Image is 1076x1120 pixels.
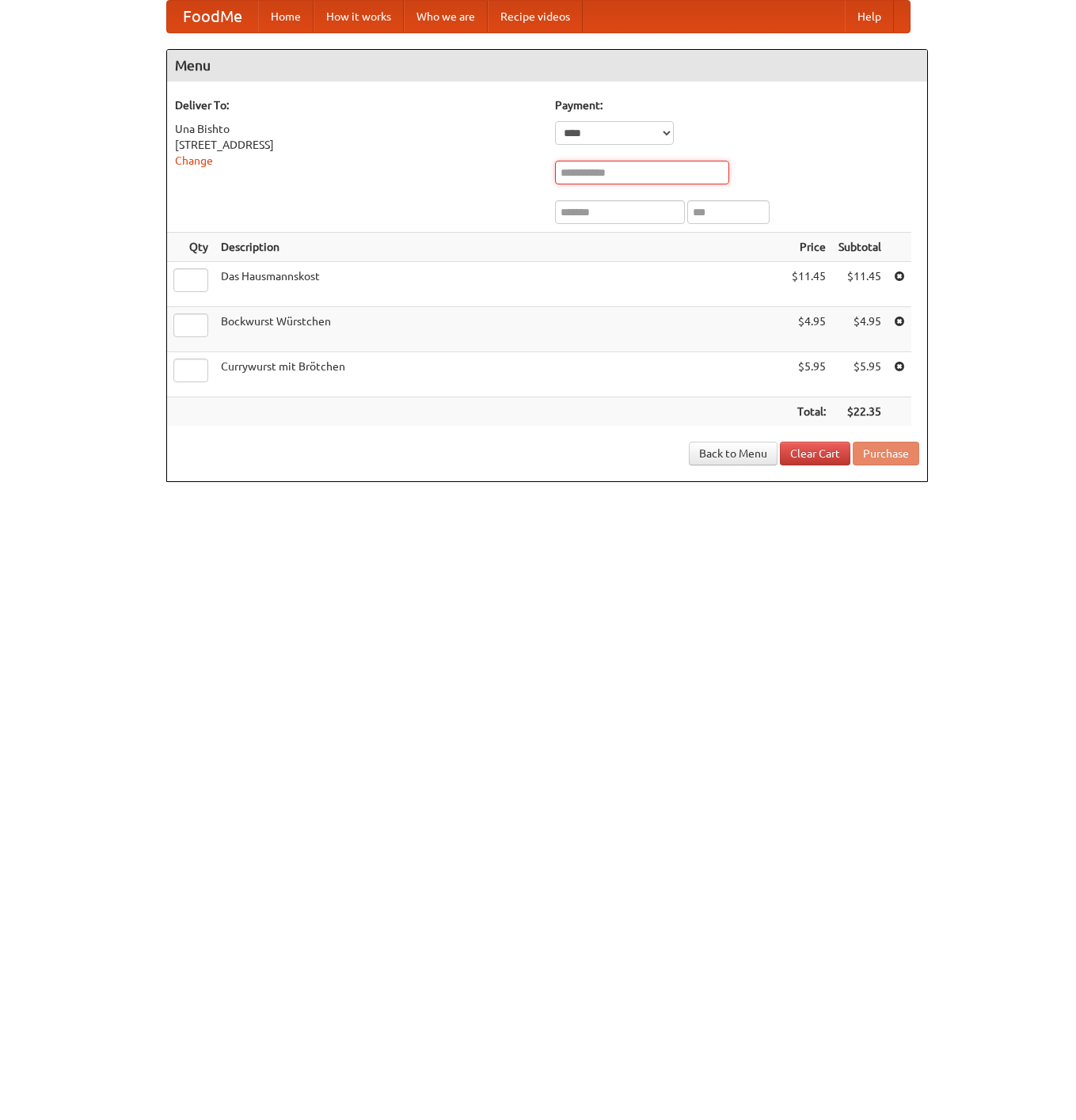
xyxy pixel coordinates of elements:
[785,352,832,397] td: $5.95
[853,442,919,465] button: Purchase
[832,233,888,262] th: Subtotal
[785,307,832,352] td: $4.95
[215,262,785,307] td: Das Hausmannskost
[404,1,488,32] a: Who we are
[215,307,785,352] td: Bockwurst Würstchen
[689,442,778,465] a: Back to Menu
[785,397,832,427] th: Total:
[832,307,888,352] td: $4.95
[175,97,539,113] h5: Deliver To:
[785,233,832,262] th: Price
[175,121,539,137] div: Una Bishto
[167,50,927,82] h4: Menu
[175,154,213,167] a: Change
[845,1,894,32] a: Help
[167,1,258,32] a: FoodMe
[832,397,888,427] th: $22.35
[785,262,832,307] td: $11.45
[555,97,919,113] h5: Payment:
[167,233,215,262] th: Qty
[488,1,583,32] a: Recipe videos
[175,137,539,153] div: [STREET_ADDRESS]
[215,352,785,397] td: Currywurst mit Brötchen
[314,1,404,32] a: How it works
[832,262,888,307] td: $11.45
[832,352,888,397] td: $5.95
[258,1,314,32] a: Home
[780,442,850,465] a: Clear Cart
[215,233,785,262] th: Description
